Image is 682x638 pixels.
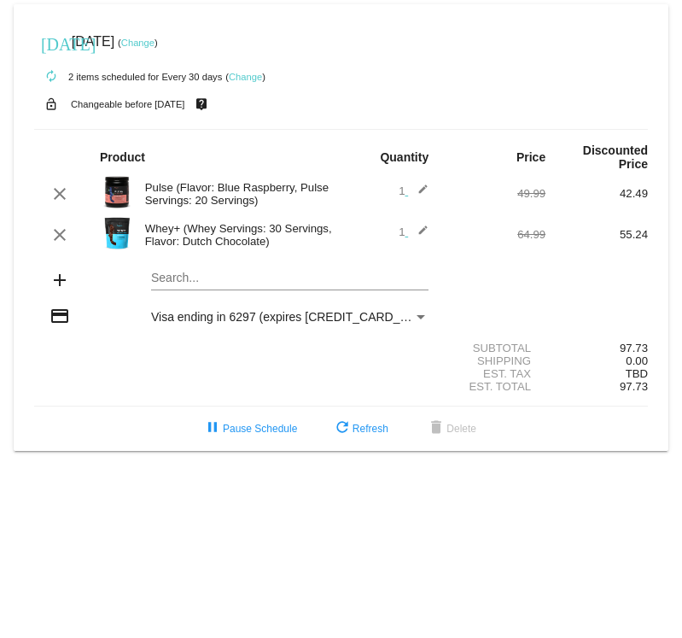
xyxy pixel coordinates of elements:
[408,184,428,204] mat-icon: edit
[137,222,341,248] div: Whey+ (Whey Servings: 30 Servings, Flavor: Dutch Chocolate)
[34,72,222,82] small: 2 items scheduled for Every 30 days
[100,216,134,250] img: Image-1-Carousel-Whey-2lb-Dutch-Chocolate-no-badge-Transp.png
[202,419,223,439] mat-icon: pause
[118,38,158,48] small: ( )
[443,187,545,200] div: 49.99
[50,306,70,326] mat-icon: credit_card
[151,310,428,324] mat-select: Payment Method
[516,150,545,164] strong: Price
[412,413,490,444] button: Delete
[408,225,428,245] mat-icon: edit
[151,310,437,324] span: Visa ending in 6297 (expires [CREDIT_CARD_DATA])
[41,67,61,87] mat-icon: autorenew
[41,32,61,53] mat-icon: [DATE]
[332,423,388,435] span: Refresh
[189,413,311,444] button: Pause Schedule
[620,380,648,393] span: 97.73
[426,423,476,435] span: Delete
[399,225,428,238] span: 1
[50,184,70,204] mat-icon: clear
[225,72,265,82] small: ( )
[443,380,545,393] div: Est. Total
[380,150,428,164] strong: Quantity
[545,342,648,354] div: 97.73
[443,228,545,241] div: 64.99
[137,181,341,207] div: Pulse (Flavor: Blue Raspberry, Pulse Servings: 20 Servings)
[399,184,428,197] span: 1
[202,423,297,435] span: Pause Schedule
[50,225,70,245] mat-icon: clear
[583,143,648,171] strong: Discounted Price
[545,228,648,241] div: 55.24
[545,187,648,200] div: 42.49
[100,175,134,209] img: Image-1-Carousel-Pulse-20s-Blue-Raspberry-transp.png
[443,342,545,354] div: Subtotal
[626,367,648,380] span: TBD
[191,93,212,115] mat-icon: live_help
[121,38,154,48] a: Change
[100,150,145,164] strong: Product
[50,270,70,290] mat-icon: add
[41,93,61,115] mat-icon: lock_open
[318,413,402,444] button: Refresh
[151,272,428,285] input: Search...
[229,72,262,82] a: Change
[443,354,545,367] div: Shipping
[626,354,648,367] span: 0.00
[443,367,545,380] div: Est. Tax
[426,419,446,439] mat-icon: delete
[71,99,185,109] small: Changeable before [DATE]
[332,419,353,439] mat-icon: refresh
